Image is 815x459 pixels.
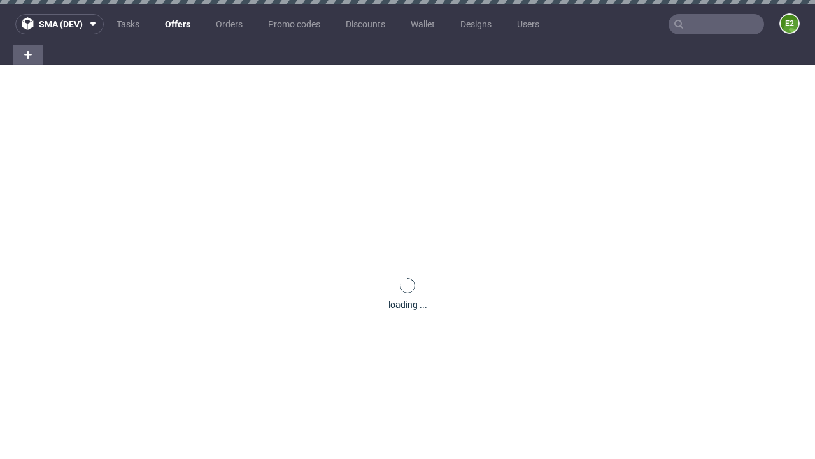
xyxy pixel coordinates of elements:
button: sma (dev) [15,14,104,34]
a: Discounts [338,14,393,34]
a: Orders [208,14,250,34]
a: Tasks [109,14,147,34]
a: Promo codes [260,14,328,34]
a: Wallet [403,14,443,34]
a: Designs [453,14,499,34]
div: loading ... [388,298,427,311]
a: Offers [157,14,198,34]
span: sma (dev) [39,20,83,29]
figcaption: e2 [781,15,798,33]
a: Users [509,14,547,34]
